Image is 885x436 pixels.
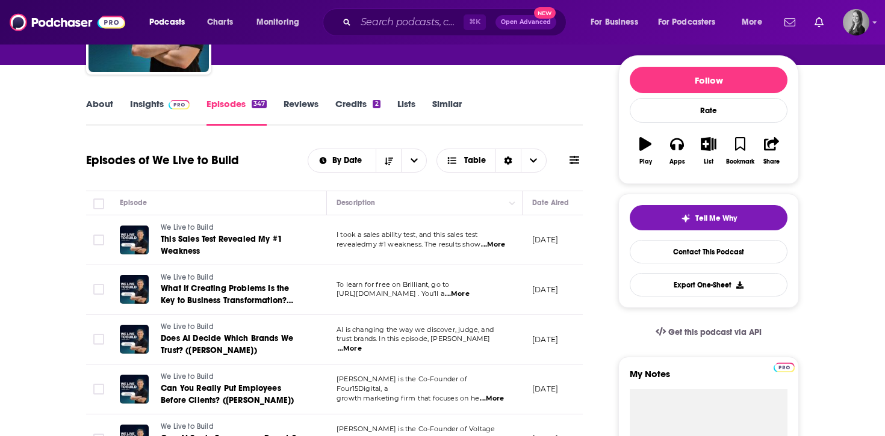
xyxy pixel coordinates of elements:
[161,422,305,432] a: We Live to Build
[199,13,240,32] a: Charts
[161,223,214,232] span: We Live to Build
[10,11,125,34] img: Podchaser - Follow, Share and Rate Podcasts
[93,334,104,345] span: Toggle select row
[756,129,787,173] button: Share
[334,8,578,36] div: Search podcasts, credits, & more...
[693,129,724,173] button: List
[630,67,787,93] button: Follow
[480,394,504,404] span: ...More
[161,333,293,355] span: Does AI Decide Which Brands We Trust? ([PERSON_NAME])
[149,14,185,31] span: Podcasts
[532,195,569,210] div: Date Aired
[464,156,486,165] span: Table
[337,334,491,343] span: trust brands. In this episode, [PERSON_NAME]
[401,149,426,172] button: open menu
[780,12,800,32] a: Show notifications dropdown
[206,98,267,126] a: Episodes347
[534,7,556,19] span: New
[161,234,282,256] span: This Sales Test Revealed My #1 Weakness
[630,368,787,389] label: My Notes
[93,284,104,295] span: Toggle select row
[141,13,200,32] button: open menu
[774,361,795,372] a: Pro website
[505,196,520,210] button: Column Actions
[742,14,762,31] span: More
[130,98,190,126] a: InsightsPodchaser Pro
[161,422,214,431] span: We Live to Build
[661,129,692,173] button: Apps
[337,394,479,402] span: growth marketing firm that focuses on he
[843,9,869,35] button: Show profile menu
[376,149,401,172] button: Sort Direction
[668,327,762,337] span: Get this podcast via API
[843,9,869,35] img: User Profile
[669,158,685,165] div: Apps
[86,153,239,168] h1: Episodes of We Live to Build
[337,240,480,248] span: revealedmy #1 weakness. The results show
[161,273,214,281] span: We Live to Build
[93,235,104,245] span: Toggle select row
[432,98,462,126] a: Similar
[843,9,869,35] span: Logged in as katieTBG
[445,289,469,299] span: ...More
[501,19,551,25] span: Open Advanced
[630,240,787,263] a: Contact This Podcast
[532,384,558,394] p: [DATE]
[120,195,147,210] div: Episode
[733,13,777,32] button: open menu
[161,322,305,333] a: We Live to Build
[695,213,737,223] span: Tell Me Why
[646,318,771,347] a: Get this podcast via API
[356,13,464,32] input: Search podcasts, credits, & more...
[582,13,653,32] button: open menu
[532,235,558,245] p: [DATE]
[630,129,661,173] button: Play
[681,213,691,223] img: tell me why sparkle
[658,14,716,31] span: For Podcasters
[532,284,558,295] p: [DATE]
[774,363,795,372] img: Podchaser Pro
[332,156,366,165] span: By Date
[252,100,267,108] div: 347
[337,280,449,289] span: To learn for free on Brilliant, go to
[724,129,756,173] button: Bookmark
[207,14,233,31] span: Charts
[161,322,214,331] span: We Live to Build
[763,158,780,165] div: Share
[335,98,380,126] a: Credits2
[337,289,444,298] span: [URL][DOMAIN_NAME] . You’ll a
[650,13,733,32] button: open menu
[161,223,305,233] a: We Live to Build
[495,149,521,172] div: Sort Direction
[161,372,305,382] a: We Live to Build
[704,158,713,165] div: List
[337,230,477,239] span: I took a sales ability test, and this sales test
[308,156,376,165] button: open menu
[86,98,113,126] a: About
[630,98,787,123] div: Rate
[591,14,638,31] span: For Business
[161,283,305,307] a: What If Creating Problems Is the Key to Business Transformation? ([PERSON_NAME])
[373,100,380,108] div: 2
[481,240,505,250] span: ...More
[464,14,486,30] span: ⌘ K
[161,382,305,407] a: Can You Really Put Employees Before Clients? ([PERSON_NAME])
[337,195,375,210] div: Description
[308,149,427,173] h2: Choose List sort
[639,158,652,165] div: Play
[161,272,305,283] a: We Live to Build
[337,375,467,393] span: [PERSON_NAME] is the Co-Founder of Four15Digital, a
[284,98,318,126] a: Reviews
[248,13,315,32] button: open menu
[436,149,547,173] button: Choose View
[495,15,556,29] button: Open AdvancedNew
[810,12,828,32] a: Show notifications dropdown
[630,205,787,230] button: tell me why sparkleTell Me Why
[161,233,305,257] a: This Sales Test Revealed My #1 Weakness
[161,283,293,318] span: What If Creating Problems Is the Key to Business Transformation? ([PERSON_NAME])
[161,333,305,357] a: Does AI Decide Which Brands We Trust? ([PERSON_NAME])
[256,14,299,31] span: Monitoring
[397,98,415,126] a: Lists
